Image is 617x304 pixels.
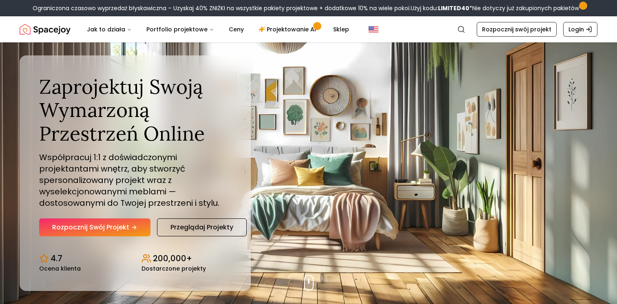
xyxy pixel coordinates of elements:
img: Spacejoy Logo [20,21,71,37]
a: Login [563,22,597,37]
font: Projektowanie AI [267,25,316,33]
span: Użyj kodu: [411,4,469,12]
p: 200,000+ [153,253,192,264]
a: Sklep [327,21,356,37]
a: Przeglądaj projekty [157,218,247,236]
a: Projektowanie AI [252,21,325,37]
h1: Zaprojektuj swoją wymarzoną przestrzeń online [39,75,231,145]
a: Rozpocznij swój projekt [39,218,150,236]
p: Współpracuj 1:1 z doświadczonymi projektantami wnętrz, aby stworzyć spersonalizowany projekt wraz... [39,152,231,209]
font: Portfolio projektowe [146,25,208,33]
small: Ocena klienta [39,266,81,271]
a: Ceny [222,21,250,37]
font: Jak to działa [87,25,125,33]
p: 4.7 [51,253,62,264]
a: Rozpocznij swój projekt [477,22,557,37]
nav: Główny [80,21,356,37]
font: Ograniczona czasowo wyprzedaż błyskawiczna – Uzyskaj 40% ZNIŻKI na wszystkie pakiety projektowe +... [33,4,582,12]
nav: Globalny [20,16,597,42]
div: Statystyki projektowe [39,246,231,271]
button: Jak to działa [80,21,138,37]
small: Dostarczone projekty [142,266,206,271]
button: Portfolio projektowe [140,21,221,37]
img: Stany Zjednoczone [369,24,378,34]
font: Rozpocznij swój projekt [482,25,551,33]
font: Rozpocznij swój projekt [52,222,129,232]
b: LIMITED40 [438,4,469,12]
a: Radość z przestrzeni [20,21,71,37]
span: *Nie dotyczy już zakupionych pakietów* [469,4,582,12]
font: Login [568,25,584,33]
